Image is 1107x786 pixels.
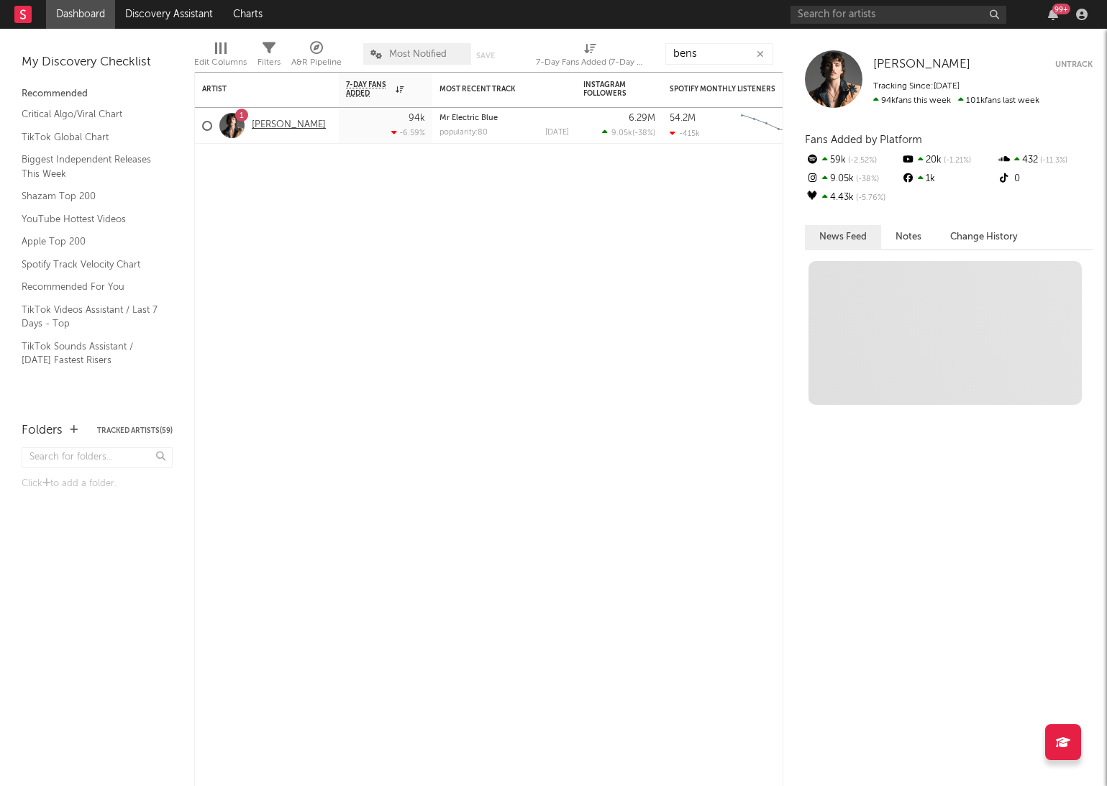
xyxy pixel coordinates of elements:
span: -38 % [634,129,653,137]
a: Mr Electric Blue [439,114,498,122]
div: [DATE] [545,129,569,137]
div: Instagram Followers [583,81,634,98]
div: 59k [805,151,901,170]
div: 0 [997,170,1093,188]
span: 7-Day Fans Added [346,81,392,98]
span: [PERSON_NAME] [873,58,970,70]
div: Recommended [22,86,173,103]
a: Spotify Track Velocity Chart [22,257,158,273]
button: Save [476,52,495,60]
a: Recommended For You [22,279,158,295]
svg: Chart title [734,108,799,144]
div: -6.59 % [391,128,425,137]
div: popularity: 80 [439,129,488,137]
div: A&R Pipeline [291,54,342,71]
a: Apple Top 200 [22,234,158,250]
div: Filters [258,54,281,71]
span: Tracking Since: [DATE] [873,82,960,91]
a: [PERSON_NAME] [252,119,326,132]
button: Notes [881,225,936,249]
div: A&R Pipeline [291,36,342,78]
span: -5.76 % [854,194,885,202]
div: ( ) [602,128,655,137]
div: 99 + [1052,4,1070,14]
span: 94k fans this week [873,96,951,105]
div: Spotify Monthly Listeners [670,85,778,93]
div: 54.2M [670,114,696,123]
a: Critical Algo/Viral Chart [22,106,158,122]
div: 4.43k [805,188,901,207]
a: Biggest Independent Releases This Week [22,152,158,181]
a: TikTok Sounds Assistant / [DATE] Fastest Risers [22,339,158,368]
span: Fans Added by Platform [805,134,922,145]
div: 432 [997,151,1093,170]
input: Search... [665,43,773,65]
div: Artist [202,85,310,93]
button: Tracked Artists(59) [97,427,173,434]
div: Edit Columns [194,54,247,71]
input: Search for artists [791,6,1006,24]
button: 99+ [1048,9,1058,20]
div: Most Recent Track [439,85,547,93]
span: -1.21 % [942,157,971,165]
span: 101k fans last week [873,96,1039,105]
button: Filter by Instagram Followers [641,82,655,96]
span: -2.52 % [846,157,877,165]
div: My Discovery Checklist [22,54,173,71]
button: News Feed [805,225,881,249]
div: 94k [409,114,425,123]
a: TikTok Global Chart [22,129,158,145]
div: 6.29M [629,114,655,123]
input: Search for folders... [22,447,173,468]
span: Most Notified [389,50,447,59]
div: Click to add a folder. [22,475,173,493]
a: TikTok Videos Assistant / Last 7 Days - Top [22,302,158,332]
div: 7-Day Fans Added (7-Day Fans Added) [536,54,644,71]
div: 7-Day Fans Added (7-Day Fans Added) [536,36,644,78]
a: Shazam Top 200 [22,188,158,204]
button: Filter by Most Recent Track [555,82,569,96]
button: Filter by Artist [317,82,332,96]
span: -11.3 % [1038,157,1067,165]
div: Edit Columns [194,36,247,78]
div: Filters [258,36,281,78]
span: 9.05k [611,129,632,137]
div: Folders [22,422,63,439]
div: Mr Electric Blue [439,114,569,122]
div: -415k [670,129,700,138]
button: Change History [936,225,1032,249]
button: Untrack [1055,58,1093,72]
a: [PERSON_NAME] [873,58,970,72]
div: 20k [901,151,996,170]
a: YouTube Hottest Videos [22,211,158,227]
div: 1k [901,170,996,188]
div: 9.05k [805,170,901,188]
span: -38 % [854,175,879,183]
button: Filter by 7-Day Fans Added [411,82,425,96]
